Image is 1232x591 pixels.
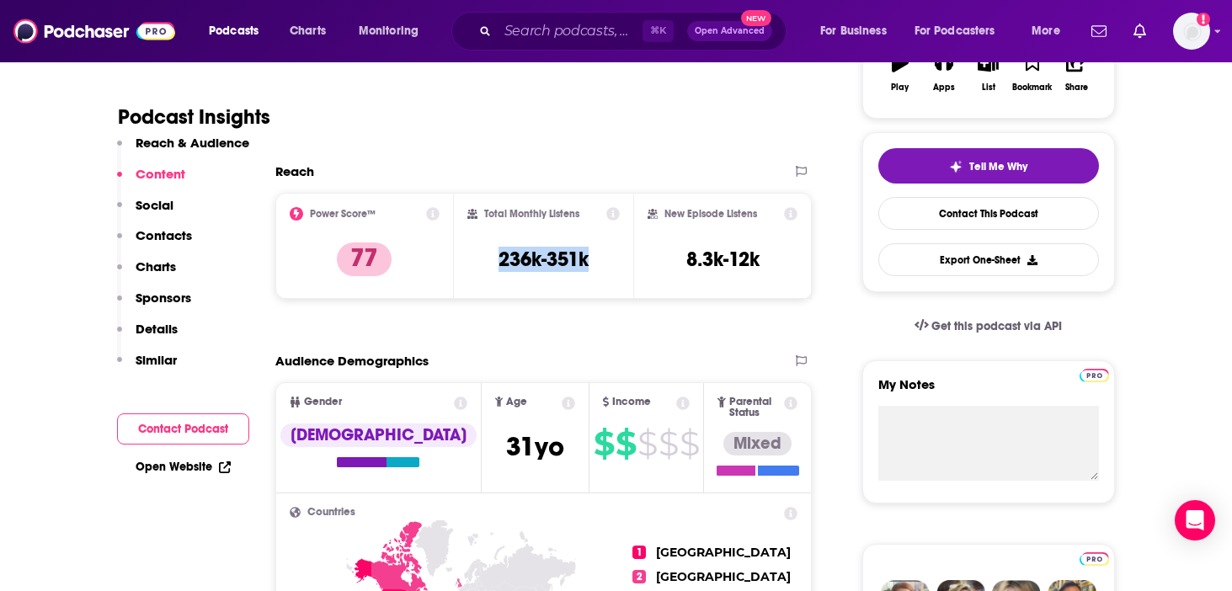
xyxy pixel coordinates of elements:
[878,148,1099,184] button: tell me why sparkleTell Me Why
[901,306,1076,347] a: Get this podcast via API
[1054,42,1098,103] button: Share
[1175,500,1215,540] div: Open Intercom Messenger
[499,247,589,272] h3: 236k-351k
[209,19,259,43] span: Podcasts
[594,430,614,457] span: $
[741,10,771,26] span: New
[878,243,1099,276] button: Export One-Sheet
[695,27,765,35] span: Open Advanced
[1080,552,1109,566] img: Podchaser Pro
[729,397,781,418] span: Parental Status
[612,397,651,407] span: Income
[136,197,173,213] p: Social
[359,19,419,43] span: Monitoring
[310,208,376,220] h2: Power Score™
[136,352,177,368] p: Similar
[117,258,176,290] button: Charts
[117,227,192,258] button: Contacts
[337,242,392,276] p: 77
[117,352,177,383] button: Similar
[1020,18,1081,45] button: open menu
[664,208,757,220] h2: New Episode Listens
[1127,17,1153,45] a: Show notifications dropdown
[878,42,922,103] button: Play
[467,12,803,51] div: Search podcasts, credits, & more...
[1032,19,1060,43] span: More
[484,208,579,220] h2: Total Monthly Listens
[117,197,173,228] button: Social
[878,376,1099,406] label: My Notes
[1085,17,1113,45] a: Show notifications dropdown
[1173,13,1210,50] span: Logged in as CharlotteStaley
[808,18,908,45] button: open menu
[136,460,231,474] a: Open Website
[197,18,280,45] button: open menu
[117,413,249,445] button: Contact Podcast
[637,430,657,457] span: $
[498,18,643,45] input: Search podcasts, credits, & more...
[136,321,178,337] p: Details
[307,507,355,518] span: Countries
[117,135,249,166] button: Reach & Audience
[878,197,1099,230] a: Contact This Podcast
[1080,550,1109,566] a: Pro website
[1065,83,1088,93] div: Share
[820,19,887,43] span: For Business
[686,247,760,272] h3: 8.3k-12k
[1011,42,1054,103] button: Bookmark
[117,290,191,321] button: Sponsors
[933,83,955,93] div: Apps
[659,430,678,457] span: $
[1080,366,1109,382] a: Pro website
[304,397,342,407] span: Gender
[290,19,326,43] span: Charts
[680,430,699,457] span: $
[279,18,336,45] a: Charts
[136,258,176,274] p: Charts
[118,104,270,130] h1: Podcast Insights
[969,160,1027,173] span: Tell Me Why
[687,21,772,41] button: Open AdvancedNew
[949,160,963,173] img: tell me why sparkle
[506,397,527,407] span: Age
[931,319,1062,333] span: Get this podcast via API
[347,18,440,45] button: open menu
[656,545,791,560] span: [GEOGRAPHIC_DATA]
[966,42,1010,103] button: List
[136,290,191,306] p: Sponsors
[280,423,477,447] div: [DEMOGRAPHIC_DATA]
[136,227,192,243] p: Contacts
[616,430,636,457] span: $
[915,19,995,43] span: For Podcasters
[275,353,429,369] h2: Audience Demographics
[922,42,966,103] button: Apps
[723,432,792,455] div: Mixed
[506,430,564,463] span: 31 yo
[117,321,178,352] button: Details
[13,15,175,47] img: Podchaser - Follow, Share and Rate Podcasts
[1197,13,1210,26] svg: Add a profile image
[982,83,995,93] div: List
[117,166,185,197] button: Content
[1012,83,1052,93] div: Bookmark
[643,20,674,42] span: ⌘ K
[1173,13,1210,50] img: User Profile
[1080,369,1109,382] img: Podchaser Pro
[891,83,909,93] div: Play
[632,570,646,583] span: 2
[275,163,314,179] h2: Reach
[136,166,185,182] p: Content
[136,135,249,151] p: Reach & Audience
[656,569,791,584] span: [GEOGRAPHIC_DATA]
[1173,13,1210,50] button: Show profile menu
[632,546,646,559] span: 1
[904,18,1020,45] button: open menu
